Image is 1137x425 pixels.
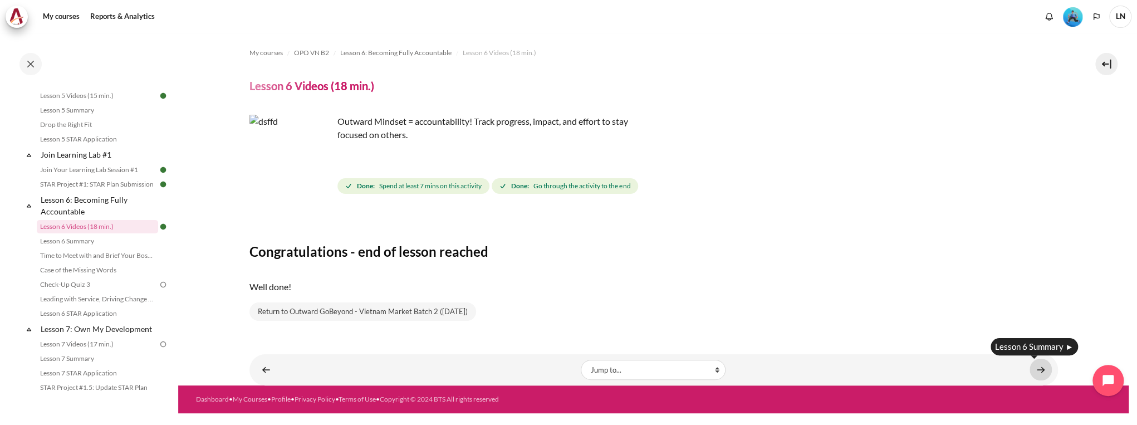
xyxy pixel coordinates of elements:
p: Outward Mindset = accountability! Track progress, impact, and effort to stay focused on others. [249,115,639,141]
a: Lesson 6 Videos (18 min.) [37,220,158,233]
a: Join Your Learning Lab Session #1 [37,163,158,177]
a: Leading with Service, Driving Change (Pucknalin's Story) [37,292,158,306]
a: Drop the Right Fit [37,118,158,131]
nav: Navigation bar [249,44,1058,62]
a: OPO VN B2 [294,46,329,60]
a: My Courses [233,395,267,403]
span: Spend at least 7 mins on this activity [379,181,482,191]
h4: Lesson 6 Videos (18 min.) [249,79,374,93]
a: Profile [271,395,291,403]
strong: Done: [357,181,375,191]
a: Level #3 [1058,6,1087,27]
a: STAR Project #1: STAR Plan Submission [37,178,158,191]
img: Done [158,222,168,232]
strong: Done: [511,181,529,191]
img: Done [158,165,168,175]
img: Level #3 [1063,7,1082,27]
span: Go through the activity to the end [533,181,630,191]
img: To do [158,339,168,349]
a: Check-Up Quiz 3 [37,278,158,291]
a: Lesson 7: Own My Development [39,321,158,336]
a: Reports & Analytics [86,6,159,28]
a: Lesson 7 Videos (17 min.) [37,338,158,351]
span: My courses [249,48,283,58]
img: Architeck [9,8,24,25]
img: dsffd [249,115,333,198]
a: My courses [39,6,84,28]
a: My courses [249,46,283,60]
div: Completion requirements for Lesson 6 Videos (18 min.) [337,176,640,196]
a: STAR Project #1.5: Update STAR Plan [37,381,158,394]
button: Languages [1088,8,1105,25]
div: Lesson 6 Summary ► [991,338,1078,355]
a: Lesson 6 Videos (18 min.) [463,46,536,60]
a: Lesson 6 Summary [37,235,158,248]
section: Content [178,33,1129,385]
span: OPO VN B2 [294,48,329,58]
img: To do [158,280,168,290]
a: Privacy Policy [295,395,335,403]
a: Architeck Architeck [6,6,33,28]
a: Lesson 5 STAR Application [37,133,158,146]
div: Level #3 [1063,6,1082,27]
a: Join Learning Lab #1 [39,147,158,162]
a: User menu [1109,6,1131,28]
a: Lesson 6: Becoming Fully Accountable [39,192,158,219]
a: Lesson 7 Summary [37,352,158,365]
div: Show notification window with no new notifications [1041,8,1057,25]
span: Lesson 6: Becoming Fully Accountable [340,48,452,58]
a: Lesson 5 Videos (15 min.) [37,89,158,102]
a: Return to Outward GoBeyond - Vietnam Market Batch 2 ([DATE]) [249,302,476,321]
a: Lesson 6: Becoming Fully Accountable [340,46,452,60]
h3: Congratulations - end of lesson reached [249,243,1058,260]
p: Well done! [249,280,1058,294]
a: Lesson 7 STAR Application [37,367,158,380]
a: Dashboard [196,395,229,403]
a: Copyright © 2024 BTS All rights reserved [380,395,499,403]
img: Done [158,179,168,189]
span: Collapse [23,324,35,335]
span: Lesson 6 Videos (18 min.) [463,48,536,58]
a: Terms of Use [339,395,376,403]
a: ◄ STAR Project #1: STAR Plan Submission [255,359,277,380]
span: Collapse [23,149,35,160]
img: Done [158,91,168,101]
span: Collapse [23,200,35,211]
a: Lesson 5 Summary [37,104,158,117]
div: • • • • • [196,394,707,404]
a: Lesson 6 STAR Application [37,307,158,320]
a: Case of the Missing Words [37,263,158,277]
a: Time to Meet with and Brief Your Boss #1 [37,249,158,262]
span: LN [1109,6,1131,28]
